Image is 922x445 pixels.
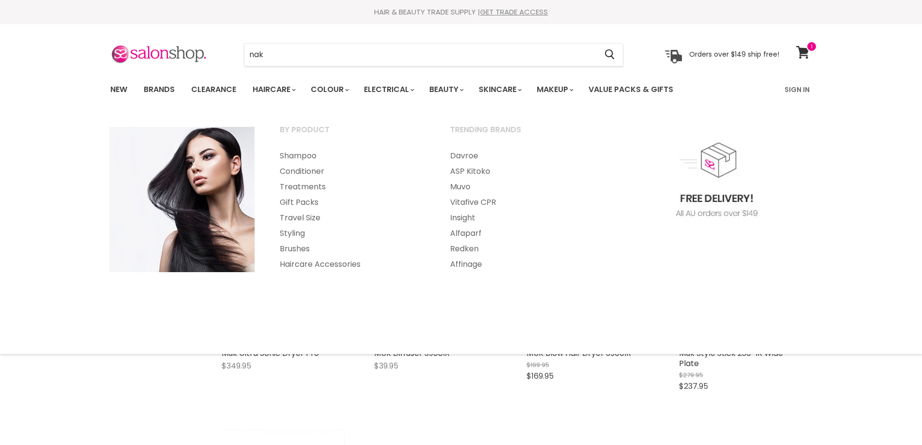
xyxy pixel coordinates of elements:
a: Brands [136,79,182,100]
ul: Main menu [103,76,730,104]
span: $349.95 [222,360,251,371]
ul: Main menu [438,148,606,272]
input: Search [244,44,597,66]
a: Gift Packs [268,195,436,210]
a: Trending Brands [438,122,606,146]
a: Electrical [357,79,420,100]
a: Brushes [268,241,436,257]
a: Affinage [438,257,606,272]
span: $199.95 [527,360,549,369]
a: Value Packs & Gifts [581,79,680,100]
a: Haircare Accessories [268,257,436,272]
iframe: Gorgias live chat messenger [874,399,912,435]
a: Haircare [245,79,302,100]
a: Alfaparf [438,226,606,241]
span: $237.95 [679,381,708,392]
nav: Main [98,76,824,104]
a: Colour [303,79,355,100]
a: Muvo [438,179,606,195]
span: $39.95 [374,360,398,371]
p: Orders over $149 ship free! [689,50,779,59]
button: Search [597,44,623,66]
a: GET TRADE ACCESS [480,7,548,17]
a: Insight [438,210,606,226]
a: Travel Size [268,210,436,226]
a: Muk Style Stick 230-IR Wide Plate [679,348,783,369]
a: Clearance [184,79,243,100]
a: Vitafive CPR [438,195,606,210]
a: Davroe [438,148,606,164]
a: New [103,79,135,100]
a: Sign In [779,79,816,100]
ul: Main menu [268,148,436,272]
a: Makeup [529,79,579,100]
span: $169.95 [527,370,554,382]
a: ASP Kitoko [438,164,606,179]
a: Redken [438,241,606,257]
div: HAIR & BEAUTY TRADE SUPPLY | [98,7,824,17]
form: Product [244,43,623,66]
a: Styling [268,226,436,241]
a: By Product [268,122,436,146]
a: Beauty [422,79,469,100]
a: Skincare [471,79,528,100]
a: Conditioner [268,164,436,179]
a: Shampoo [268,148,436,164]
span: $279.95 [679,370,703,380]
a: Treatments [268,179,436,195]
